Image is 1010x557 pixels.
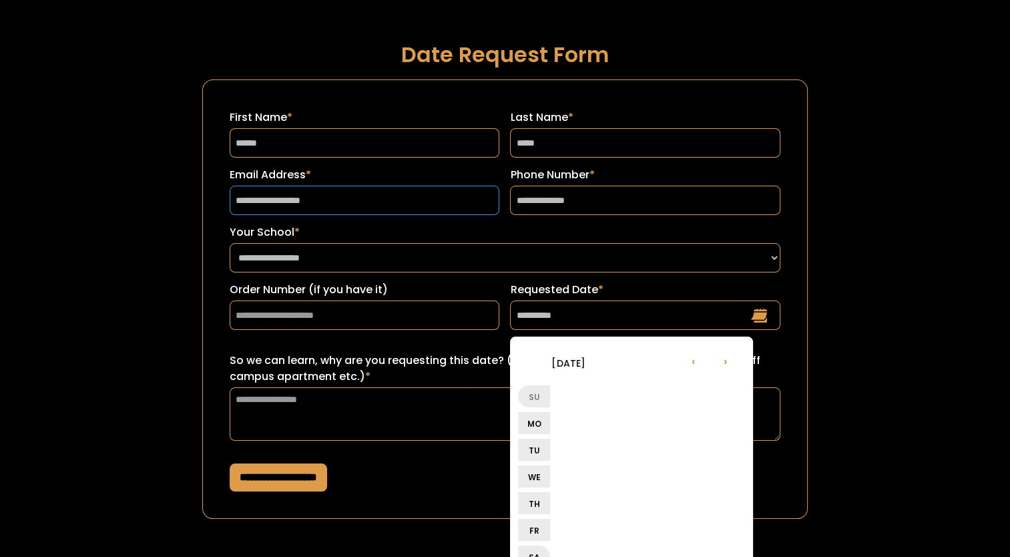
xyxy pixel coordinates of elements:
li: Fr [518,519,550,541]
label: Order Number (if you have it) [230,282,500,298]
label: Your School [230,224,781,240]
li: Mo [518,412,550,434]
li: [DATE] [518,347,618,379]
label: So we can learn, why are you requesting this date? (ex: sorority recruitment, lease turn over for... [230,353,781,385]
label: Requested Date [510,282,780,298]
li: We [518,466,550,488]
label: Last Name [510,110,780,126]
li: ‹ [677,345,709,377]
label: Email Address [230,167,500,183]
li: Tu [518,439,550,461]
form: Request a Date Form [202,79,808,519]
li: › [709,345,741,377]
label: First Name [230,110,500,126]
label: Phone Number [510,167,780,183]
li: Su [518,385,550,407]
li: Th [518,492,550,514]
h1: Date Request Form [202,43,808,66]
